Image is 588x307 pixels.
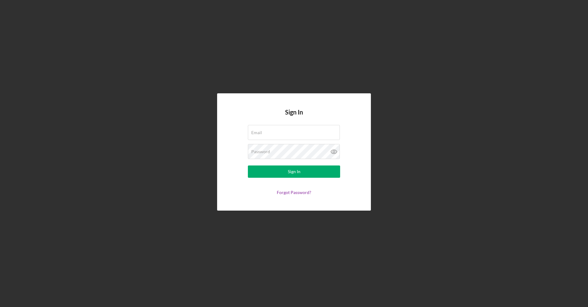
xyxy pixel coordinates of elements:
[288,165,300,178] div: Sign In
[285,109,303,125] h4: Sign In
[251,149,270,154] label: Password
[248,165,340,178] button: Sign In
[251,130,262,135] label: Email
[277,190,311,195] a: Forgot Password?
